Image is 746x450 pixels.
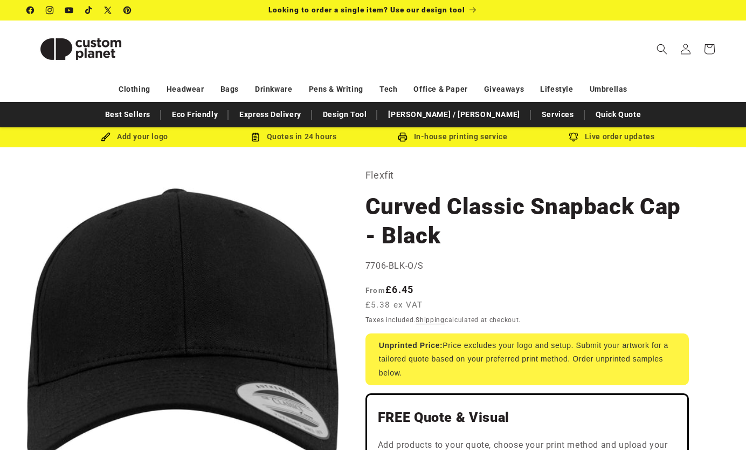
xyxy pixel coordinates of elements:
[590,105,647,124] a: Quick Quote
[365,284,414,295] strong: £6.45
[251,132,260,142] img: Order Updates Icon
[536,105,579,124] a: Services
[365,167,689,184] p: Flexfit
[55,130,214,144] div: Add your logo
[101,132,110,142] img: Brush Icon
[379,80,397,99] a: Tech
[317,105,372,124] a: Design Tool
[167,105,223,124] a: Eco Friendly
[214,130,373,144] div: Quotes in 24 hours
[650,37,674,61] summary: Search
[255,80,292,99] a: Drinkware
[378,409,676,426] h2: FREE Quote & Visual
[373,130,532,144] div: In-house printing service
[167,80,204,99] a: Headwear
[398,132,407,142] img: In-house printing
[365,261,424,271] span: 7706-BLK-O/S
[309,80,363,99] a: Pens & Writing
[119,80,150,99] a: Clothing
[365,315,689,325] div: Taxes included. calculated at checkout.
[365,286,385,295] span: From
[234,105,307,124] a: Express Delivery
[484,80,524,99] a: Giveaways
[100,105,156,124] a: Best Sellers
[532,130,691,144] div: Live order updates
[365,192,689,250] h1: Curved Classic Snapback Cap - Black
[268,5,465,14] span: Looking to order a single item? Use our design tool
[590,80,627,99] a: Umbrellas
[365,333,689,385] div: Price excludes your logo and setup. Submit your artwork for a tailored quote based on your prefer...
[413,80,467,99] a: Office & Paper
[27,25,135,73] img: Custom Planet
[416,316,445,324] a: Shipping
[383,105,525,124] a: [PERSON_NAME] / [PERSON_NAME]
[365,299,423,311] span: £5.38 ex VAT
[569,132,578,142] img: Order updates
[23,21,139,77] a: Custom Planet
[540,80,573,99] a: Lifestyle
[220,80,239,99] a: Bags
[379,341,443,350] strong: Unprinted Price:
